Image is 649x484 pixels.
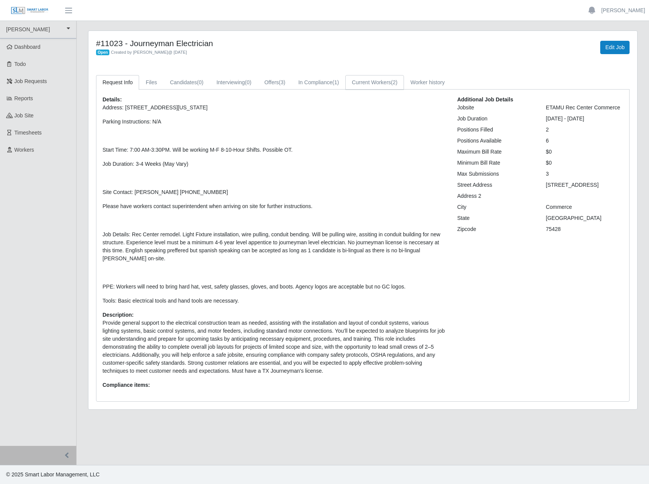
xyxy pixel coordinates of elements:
div: [DATE] - [DATE] [540,115,629,123]
img: SLM Logo [11,6,49,15]
div: 2 [540,126,629,134]
span: (3) [279,79,285,85]
div: 3 [540,170,629,178]
a: Edit Job [600,41,630,54]
span: © 2025 Smart Labor Management, LLC [6,471,99,478]
div: Jobsite [452,104,540,112]
div: Commerce [540,203,629,211]
span: (0) [197,79,204,85]
span: Reports [14,95,33,101]
div: Street Address [452,181,540,189]
div: Maximum Bill Rate [452,148,540,156]
a: Current Workers [345,75,404,90]
div: Positions Available [452,137,540,145]
a: Request Info [96,75,139,90]
a: [PERSON_NAME] [601,6,645,14]
span: Dashboard [14,44,41,50]
span: Created by [PERSON_NAME] @ [DATE] [111,50,187,54]
div: 6 [540,137,629,145]
p: Job Duration: 3-4 Weeks (May Vary) [103,160,446,168]
div: $0 [540,159,629,167]
p: Site Contact: [PERSON_NAME] [PHONE_NUMBER] [103,188,446,196]
span: Timesheets [14,130,42,136]
div: State [452,214,540,222]
a: Interviewing [210,75,258,90]
div: 75428 [540,225,629,233]
a: In Compliance [292,75,346,90]
p: Please have workers contact superintendent when arriving on site for further instructions. [103,202,446,210]
span: Todo [14,61,26,67]
div: Max Submissions [452,170,540,178]
p: PPE: Workers will need to bring hard hat, vest, safety glasses, gloves, and boots. Agency logos a... [103,283,446,291]
p: Parking Instructions: N/A [103,118,446,126]
div: Zipcode [452,225,540,233]
p: Tools: Basic electrical tools and hand tools are necessary. [103,297,446,305]
span: (0) [245,79,252,85]
span: job site [14,112,34,119]
div: $0 [540,148,629,156]
p: Job Details: Rec Center remodel. Light Fixture installation, wire pulling, conduit bending. Will ... [103,231,446,263]
b: Description: [103,312,134,318]
a: Candidates [163,75,210,90]
b: Compliance items: [103,382,150,388]
div: ETAMU Rec Center Commerce [540,104,629,112]
a: Files [139,75,163,90]
a: Worker history [404,75,451,90]
div: Address 2 [452,192,540,200]
p: Provide general support to the electrical construction team as needed, assisting with the install... [103,319,446,375]
b: Details: [103,96,122,103]
p: Address: [STREET_ADDRESS][US_STATE] [103,104,446,112]
h4: #11023 - Journeyman Electrician [96,38,402,48]
span: Open [96,50,109,56]
a: Offers [258,75,292,90]
span: Workers [14,147,34,153]
div: Positions Filled [452,126,540,134]
div: [GEOGRAPHIC_DATA] [540,214,629,222]
span: (2) [391,79,397,85]
div: Minimum Bill Rate [452,159,540,167]
span: (1) [332,79,339,85]
div: Job Duration [452,115,540,123]
div: [STREET_ADDRESS] [540,181,629,189]
div: City [452,203,540,211]
span: Job Requests [14,78,47,84]
p: Start Time: 7:00 AM-3:30PM. Will be working M-F 8-10-Hour Shifts. Possible OT. [103,146,446,154]
b: Additional Job Details [457,96,513,103]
